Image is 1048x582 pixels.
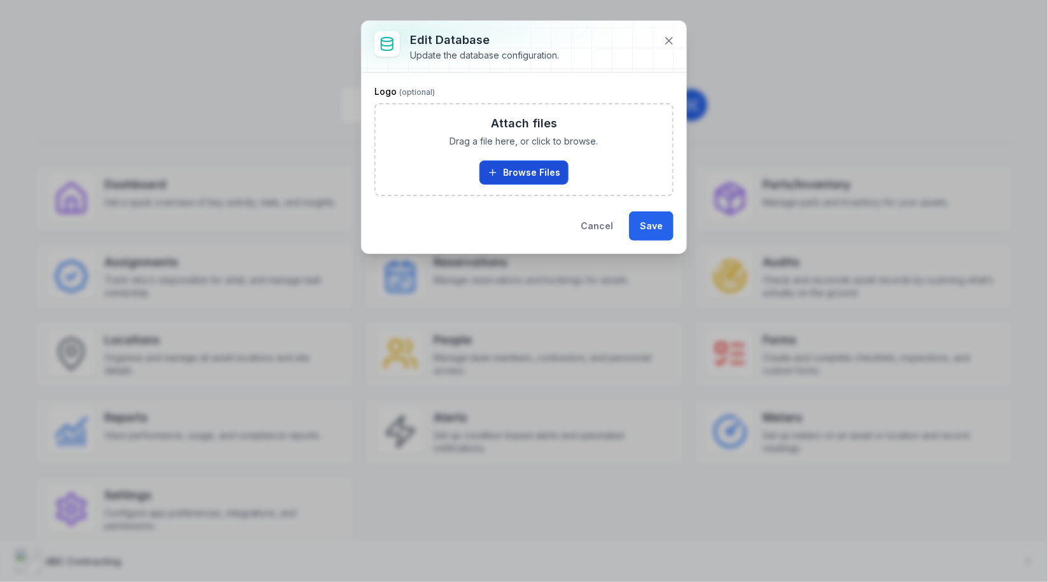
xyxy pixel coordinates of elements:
h3: Attach files [491,115,557,132]
label: Logo [374,85,435,98]
button: Save [629,211,674,241]
h3: Edit database [410,31,559,49]
button: Cancel [570,211,624,241]
div: Update the database configuration. [410,49,559,62]
button: Browse Files [479,160,569,185]
span: Drag a file here, or click to browse. [450,135,598,148]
